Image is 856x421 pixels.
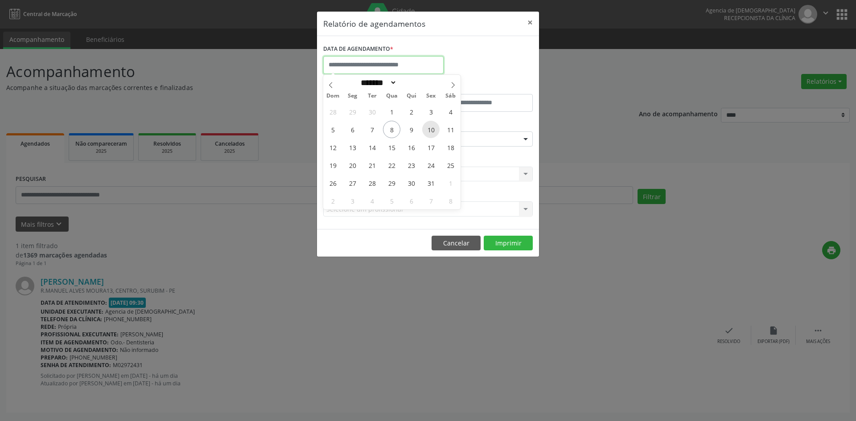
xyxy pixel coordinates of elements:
[403,174,420,192] span: Outubro 30, 2025
[403,156,420,174] span: Outubro 23, 2025
[344,121,361,138] span: Outubro 6, 2025
[363,139,381,156] span: Outubro 14, 2025
[422,192,440,209] span: Novembro 7, 2025
[323,93,343,99] span: Dom
[363,174,381,192] span: Outubro 28, 2025
[358,78,397,87] select: Month
[323,42,393,56] label: DATA DE AGENDAMENTO
[324,121,342,138] span: Outubro 5, 2025
[324,192,342,209] span: Novembro 2, 2025
[344,139,361,156] span: Outubro 13, 2025
[323,18,425,29] h5: Relatório de agendamentos
[383,121,400,138] span: Outubro 8, 2025
[422,103,440,120] span: Outubro 3, 2025
[383,139,400,156] span: Outubro 15, 2025
[324,174,342,192] span: Outubro 26, 2025
[442,174,459,192] span: Novembro 1, 2025
[422,139,440,156] span: Outubro 17, 2025
[382,93,402,99] span: Qua
[383,174,400,192] span: Outubro 29, 2025
[442,156,459,174] span: Outubro 25, 2025
[403,139,420,156] span: Outubro 16, 2025
[403,103,420,120] span: Outubro 2, 2025
[344,156,361,174] span: Outubro 20, 2025
[343,93,362,99] span: Seg
[344,103,361,120] span: Setembro 29, 2025
[403,121,420,138] span: Outubro 9, 2025
[442,139,459,156] span: Outubro 18, 2025
[344,174,361,192] span: Outubro 27, 2025
[403,192,420,209] span: Novembro 6, 2025
[363,192,381,209] span: Novembro 4, 2025
[324,156,342,174] span: Outubro 19, 2025
[484,236,533,251] button: Imprimir
[383,103,400,120] span: Outubro 1, 2025
[383,192,400,209] span: Novembro 5, 2025
[363,156,381,174] span: Outubro 21, 2025
[430,80,533,94] label: ATÉ
[421,93,441,99] span: Sex
[324,103,342,120] span: Setembro 28, 2025
[422,174,440,192] span: Outubro 31, 2025
[422,156,440,174] span: Outubro 24, 2025
[442,192,459,209] span: Novembro 8, 2025
[363,121,381,138] span: Outubro 7, 2025
[344,192,361,209] span: Novembro 3, 2025
[363,103,381,120] span: Setembro 30, 2025
[442,103,459,120] span: Outubro 4, 2025
[441,93,461,99] span: Sáb
[521,12,539,33] button: Close
[402,93,421,99] span: Qui
[362,93,382,99] span: Ter
[383,156,400,174] span: Outubro 22, 2025
[324,139,342,156] span: Outubro 12, 2025
[422,121,440,138] span: Outubro 10, 2025
[442,121,459,138] span: Outubro 11, 2025
[397,78,426,87] input: Year
[432,236,481,251] button: Cancelar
